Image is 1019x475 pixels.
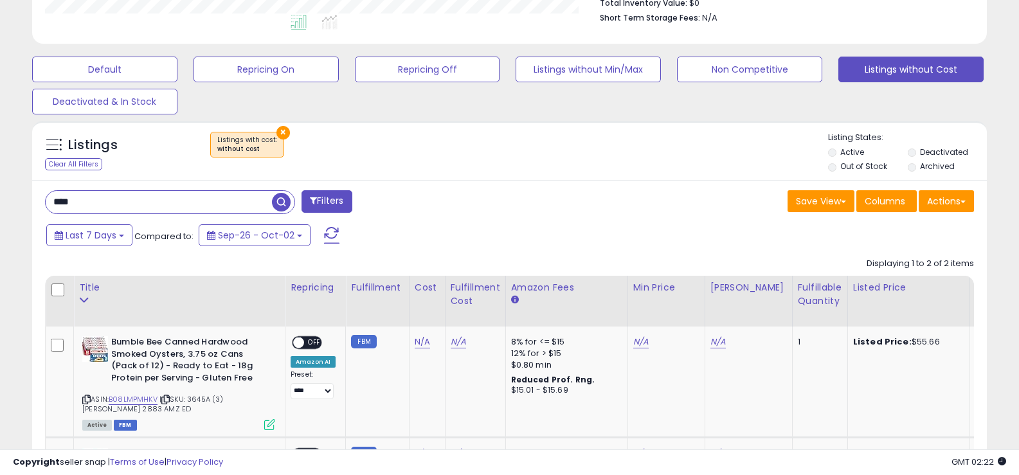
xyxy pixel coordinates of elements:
[82,336,275,429] div: ASIN:
[32,57,177,82] button: Default
[217,145,277,154] div: without cost
[840,147,864,157] label: Active
[110,456,165,468] a: Terms of Use
[217,135,277,154] span: Listings with cost :
[351,335,376,348] small: FBM
[32,89,177,114] button: Deactivated & In Stock
[415,336,430,348] a: N/A
[511,359,618,371] div: $0.80 min
[355,57,500,82] button: Repricing Off
[46,224,132,246] button: Last 7 Days
[511,294,519,306] small: Amazon Fees.
[109,394,158,405] a: B08LMPMHKV
[516,57,661,82] button: Listings without Min/Max
[853,336,960,348] div: $55.66
[291,281,340,294] div: Repricing
[867,258,974,270] div: Displaying 1 to 2 of 2 items
[82,420,112,431] span: All listings currently available for purchase on Amazon
[291,356,336,368] div: Amazon AI
[276,126,290,139] button: ×
[111,336,267,387] b: Bumble Bee Canned Hardwood Smoked Oysters, 3.75 oz Cans (Pack of 12) - Ready to Eat - 18g Protein...
[920,147,968,157] label: Deactivated
[511,385,618,396] div: $15.01 - $15.69
[840,161,887,172] label: Out of Stock
[511,336,618,348] div: 8% for <= $15
[853,336,912,348] b: Listed Price:
[919,190,974,212] button: Actions
[798,336,838,348] div: 1
[788,190,854,212] button: Save View
[798,281,842,308] div: Fulfillable Quantity
[633,336,649,348] a: N/A
[951,456,1006,468] span: 2025-10-10 02:22 GMT
[351,281,403,294] div: Fulfillment
[218,229,294,242] span: Sep-26 - Oct-02
[865,195,905,208] span: Columns
[828,132,987,144] p: Listing States:
[79,281,280,294] div: Title
[45,158,102,170] div: Clear All Filters
[633,281,699,294] div: Min Price
[853,281,964,294] div: Listed Price
[710,336,726,348] a: N/A
[677,57,822,82] button: Non Competitive
[291,370,336,399] div: Preset:
[82,394,224,413] span: | SKU: 3645A (3) [PERSON_NAME] 2883 AMZ ED
[114,420,137,431] span: FBM
[702,12,717,24] span: N/A
[199,224,311,246] button: Sep-26 - Oct-02
[68,136,118,154] h5: Listings
[13,456,223,469] div: seller snap | |
[167,456,223,468] a: Privacy Policy
[451,281,500,308] div: Fulfillment Cost
[511,348,618,359] div: 12% for > $15
[838,57,984,82] button: Listings without Cost
[66,229,116,242] span: Last 7 Days
[134,230,194,242] span: Compared to:
[302,190,352,213] button: Filters
[511,374,595,385] b: Reduced Prof. Rng.
[710,281,787,294] div: [PERSON_NAME]
[511,281,622,294] div: Amazon Fees
[451,336,466,348] a: N/A
[13,456,60,468] strong: Copyright
[920,161,955,172] label: Archived
[82,336,108,362] img: 51AOoh7oXBL._SL40_.jpg
[194,57,339,82] button: Repricing On
[415,281,440,294] div: Cost
[304,337,325,348] span: OFF
[600,12,700,23] b: Short Term Storage Fees:
[856,190,917,212] button: Columns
